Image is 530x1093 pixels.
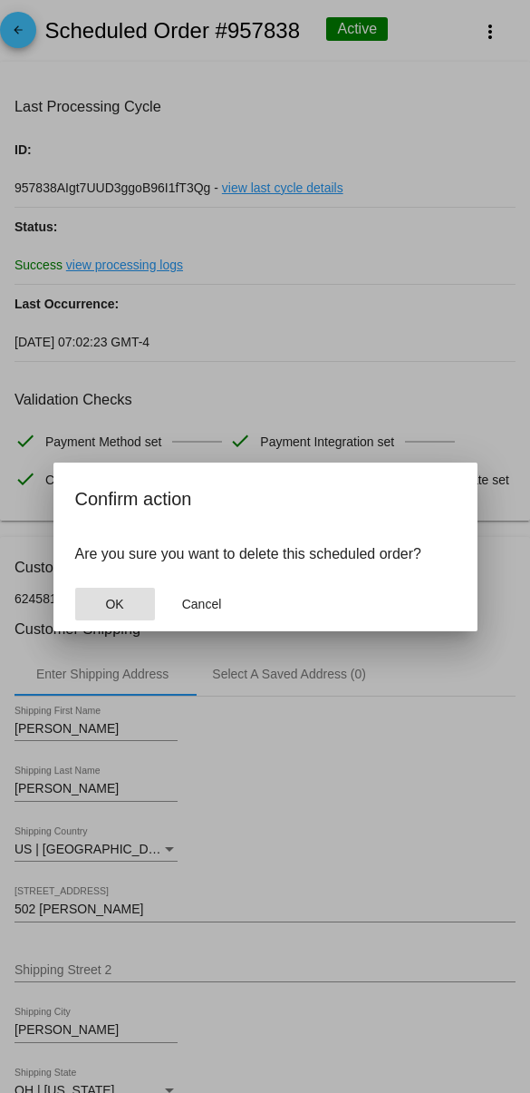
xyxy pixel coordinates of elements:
[182,597,222,611] span: Cancel
[105,597,123,611] span: OK
[162,588,242,620] button: Close dialog
[75,484,456,513] h2: Confirm action
[75,546,456,562] p: Are you sure you want to delete this scheduled order?
[75,588,155,620] button: Close dialog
